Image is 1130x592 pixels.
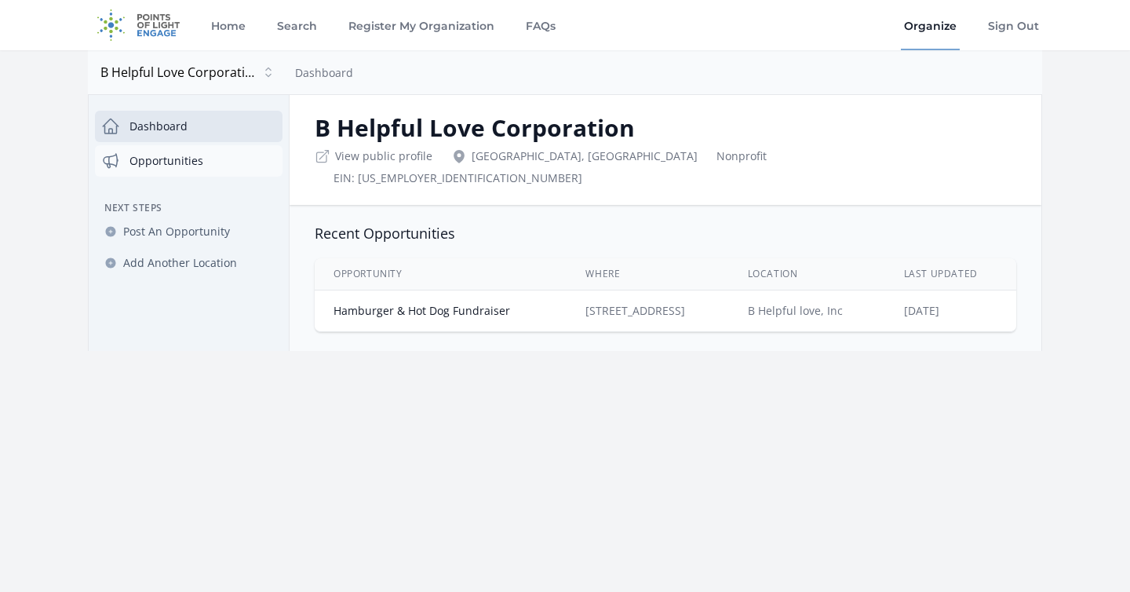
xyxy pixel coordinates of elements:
td: [STREET_ADDRESS] [567,291,728,332]
th: Last Updated [885,258,1016,291]
button: B Helpful Love Corporation [94,57,282,88]
div: [GEOGRAPHIC_DATA], [GEOGRAPHIC_DATA] [451,148,698,164]
a: Post An Opportunity [95,217,282,246]
a: Hamburger & Hot Dog Fundraiser [334,303,510,318]
span: Post An Opportunity [123,224,230,239]
a: View public profile [335,148,432,164]
h3: Next Steps [95,202,282,214]
td: [DATE] [885,291,1016,332]
span: Add Another Location [123,255,237,271]
h3: Recent Opportunities [315,224,1016,243]
th: Where [567,258,728,291]
div: Nonprofit [716,148,767,164]
h2: B Helpful Love Corporation [315,114,1016,142]
a: Opportunities [95,145,282,177]
a: Add Another Location [95,249,282,277]
a: Dashboard [95,111,282,142]
nav: Breadcrumb [295,63,353,82]
a: B Helpful love, Inc [748,303,843,318]
th: Location [729,258,885,291]
th: Opportunity [315,258,567,291]
div: EIN: [US_EMPLOYER_IDENTIFICATION_NUMBER] [334,170,582,186]
a: Dashboard [295,65,353,80]
span: B Helpful Love Corporation [100,63,257,82]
